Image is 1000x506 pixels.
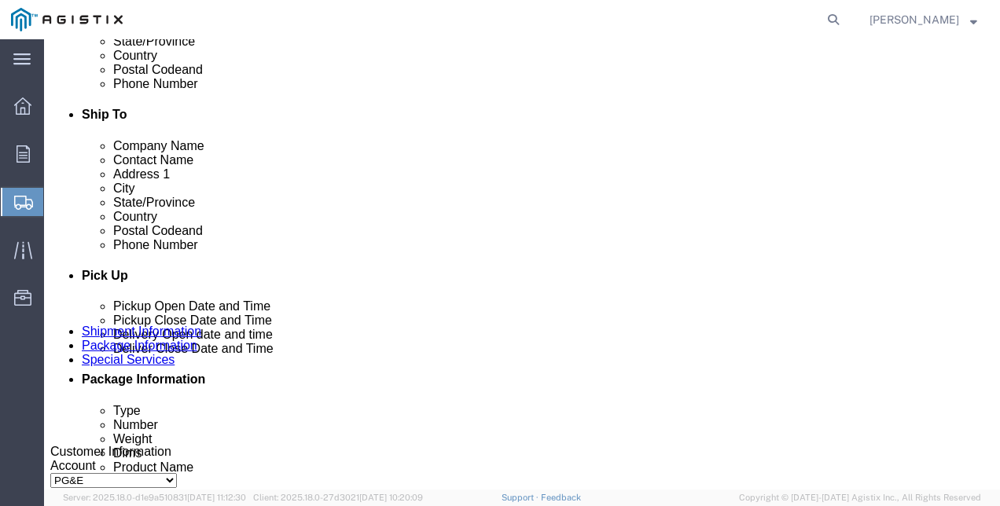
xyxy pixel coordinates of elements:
[739,491,981,504] span: Copyright © [DATE]-[DATE] Agistix Inc., All Rights Reserved
[869,10,978,29] button: [PERSON_NAME]
[187,493,246,502] span: [DATE] 11:12:30
[253,493,423,502] span: Client: 2025.18.0-27d3021
[541,493,581,502] a: Feedback
[359,493,423,502] span: [DATE] 10:20:09
[63,493,246,502] span: Server: 2025.18.0-d1e9a510831
[869,11,959,28] span: Terrie Prewitt
[11,8,123,31] img: logo
[44,39,1000,489] iframe: FS Legacy Container
[502,493,541,502] a: Support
